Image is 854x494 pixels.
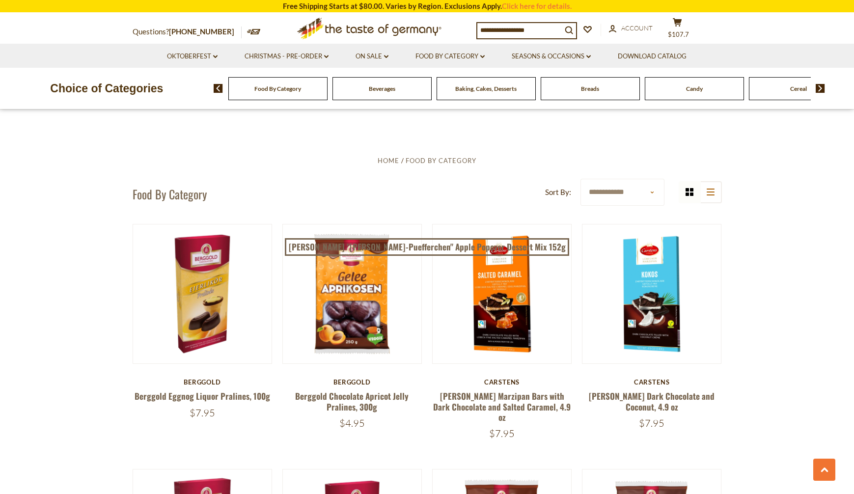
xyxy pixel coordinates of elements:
img: Carstens Luebecker Dark Chocolate and Coconut, 4.9 oz [582,224,721,363]
a: [PHONE_NUMBER] [169,27,234,36]
a: Food By Category [415,51,485,62]
a: Breads [581,85,599,92]
a: Download Catalog [618,51,687,62]
a: Baking, Cakes, Desserts [455,85,517,92]
a: On Sale [356,51,388,62]
a: Account [609,23,653,34]
div: Carstens [582,378,722,386]
h1: Food By Category [133,187,207,201]
a: Cereal [790,85,807,92]
a: Home [378,157,399,165]
a: Berggold Chocolate Apricot Jelly Pralines, 300g [295,390,409,412]
a: Beverages [369,85,395,92]
a: Christmas - PRE-ORDER [245,51,329,62]
a: Click here for details. [502,1,572,10]
a: Berggold Eggnog Liquor Pralines, 100g [135,390,270,402]
span: Account [621,24,653,32]
img: Carstens Luebecker Marzipan Bars with Dark Chocolate and Salted Caramel, 4.9 oz [433,224,572,363]
a: [PERSON_NAME] "[PERSON_NAME]-Puefferchen" Apple Popover Dessert Mix 152g [285,238,569,256]
span: $107.7 [668,30,689,38]
img: next arrow [816,84,825,93]
img: Berggold Eggnog Liquor Pralines, 100g [133,224,272,363]
a: Seasons & Occasions [512,51,591,62]
span: $7.95 [190,407,215,419]
a: [PERSON_NAME] Dark Chocolate and Coconut, 4.9 oz [589,390,715,412]
p: Questions? [133,26,242,38]
a: Food By Category [406,157,476,165]
span: $7.95 [489,427,515,439]
img: previous arrow [214,84,223,93]
a: Candy [686,85,703,92]
span: $4.95 [339,417,365,429]
span: $7.95 [639,417,664,429]
a: Oktoberfest [167,51,218,62]
a: Food By Category [254,85,301,92]
div: Berggold [133,378,273,386]
a: [PERSON_NAME] Marzipan Bars with Dark Chocolate and Salted Caramel, 4.9 oz [433,390,571,423]
button: $107.7 [663,18,692,42]
label: Sort By: [545,186,571,198]
div: Carstens [432,378,572,386]
img: Berggold Chocolate Apricot Jelly Pralines, 300g [283,224,422,363]
div: Berggold [282,378,422,386]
